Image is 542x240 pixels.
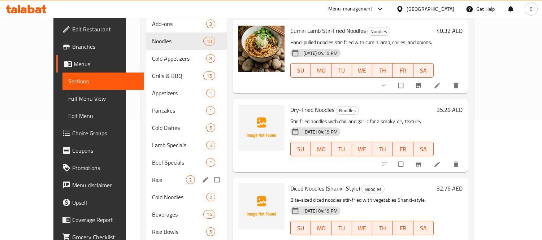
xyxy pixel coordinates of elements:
[206,54,215,63] div: items
[372,142,393,156] button: TH
[355,65,370,76] span: WE
[206,19,215,28] div: items
[152,193,206,201] div: Cold Noodles
[334,223,349,234] span: TU
[413,63,434,78] button: SA
[56,142,144,159] a: Coupons
[56,194,144,211] a: Upsell
[207,228,215,235] span: 5
[207,55,215,62] span: 8
[146,15,227,32] div: Add-ons3
[413,142,434,156] button: SA
[56,55,144,73] a: Menus
[152,123,206,132] span: Cold Dishes
[434,161,442,168] a: Edit menu item
[186,176,195,183] span: 2
[367,27,390,36] div: Noodles
[207,21,215,27] span: 3
[290,196,434,205] p: Bite-sized diced noodles stir-fried with vegetables Shanxi-style.
[207,125,215,131] span: 6
[355,223,370,234] span: WE
[238,183,285,230] img: Diced Noodles (Shanxi-Style)
[394,79,409,92] span: Select to update
[416,223,431,234] span: SA
[146,32,227,50] div: Noodles10
[300,128,341,135] span: [DATE] 04:19 PM
[416,65,431,76] span: SA
[437,183,463,193] h6: 32.76 AED
[336,106,359,115] span: Noodles
[72,198,138,207] span: Upsell
[146,50,227,67] div: Cold Appetizers8
[72,42,138,51] span: Branches
[362,185,384,193] span: Noodles
[290,63,311,78] button: SU
[448,78,465,93] button: delete
[314,223,329,234] span: MO
[314,144,329,154] span: MO
[206,141,215,149] div: items
[311,142,331,156] button: MO
[437,26,463,36] h6: 40.32 AED
[152,37,204,45] span: Noodles
[336,106,359,115] div: Noodles
[294,65,308,76] span: SU
[152,141,206,149] span: Lamb Specials
[207,159,215,166] span: 1
[407,5,454,13] div: [GEOGRAPHIC_DATA]
[206,227,215,236] div: items
[396,65,411,76] span: FR
[290,117,434,126] p: Stir-fried noodles with chili and garlic for a smoky, dry texture.
[152,19,206,28] div: Add-ons
[437,105,463,115] h6: 35.28 AED
[146,171,227,188] div: Rice2edit
[152,210,204,219] span: Beverages
[328,5,373,13] div: Menu-management
[290,38,434,47] p: Hand-pulled noodles stir-fried with cumin lamb, chilies, and onions.
[72,181,138,189] span: Menu disclaimer
[361,185,385,193] div: Noodles
[152,158,206,167] span: Beef Specials
[207,107,215,114] span: 1
[411,78,428,93] button: Branch-specific-item
[56,21,144,38] a: Edit Restaurant
[206,158,215,167] div: items
[331,63,352,78] button: TU
[238,105,285,151] img: Dry-Fried Noodles
[375,223,390,234] span: TH
[375,65,390,76] span: TH
[62,107,144,125] a: Edit Menu
[146,119,227,136] div: Cold Dishes6
[56,211,144,228] a: Coverage Report
[56,125,144,142] a: Choice Groups
[152,227,206,236] span: Rice Bowls
[146,84,227,102] div: Appetizers1
[56,176,144,194] a: Menu disclaimer
[72,163,138,172] span: Promotions
[394,157,409,171] span: Select to update
[393,63,413,78] button: FR
[355,144,370,154] span: WE
[372,63,393,78] button: TH
[290,183,360,194] span: Diced Noodles (Shanxi-Style)
[411,156,428,172] button: Branch-specific-item
[413,221,434,235] button: SA
[393,142,413,156] button: FR
[146,102,227,119] div: Pancakes1
[72,129,138,138] span: Choice Groups
[72,215,138,224] span: Coverage Report
[290,221,311,235] button: SU
[207,142,215,149] span: 5
[352,142,373,156] button: WE
[146,188,227,206] div: Cold Noodles2
[311,221,331,235] button: MO
[203,71,215,80] div: items
[207,90,215,97] span: 1
[203,210,215,219] div: items
[396,223,411,234] span: FR
[72,25,138,34] span: Edit Restaurant
[375,144,390,154] span: TH
[201,175,212,184] button: edit
[146,136,227,154] div: Lamb Specials5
